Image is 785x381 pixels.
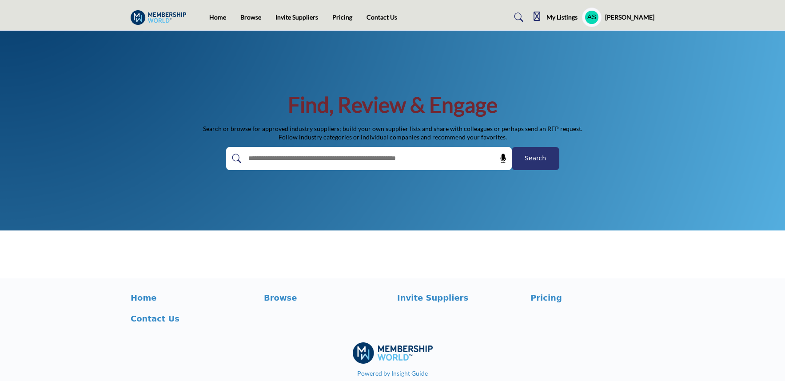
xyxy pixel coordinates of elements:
[525,154,546,163] span: Search
[203,124,582,142] p: Search or browse for approved industry suppliers; build your own supplier lists and share with co...
[131,313,255,325] a: Contact Us
[264,292,388,304] a: Browse
[288,91,498,119] h1: Find, Review & Engage
[506,10,529,24] a: Search
[209,13,226,21] a: Home
[131,292,255,304] a: Home
[534,12,578,23] div: My Listings
[512,147,559,170] button: Search
[546,13,578,21] h5: My Listings
[582,8,602,27] button: Show hide supplier dropdown
[332,13,352,21] a: Pricing
[353,342,433,364] img: No Site Logo
[240,13,261,21] a: Browse
[357,369,428,377] a: Powered by Insight Guide
[275,13,318,21] a: Invite Suppliers
[530,292,654,304] a: Pricing
[397,292,521,304] a: Invite Suppliers
[131,10,191,25] img: Site Logo
[367,13,397,21] a: Contact Us
[605,13,654,22] h5: [PERSON_NAME]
